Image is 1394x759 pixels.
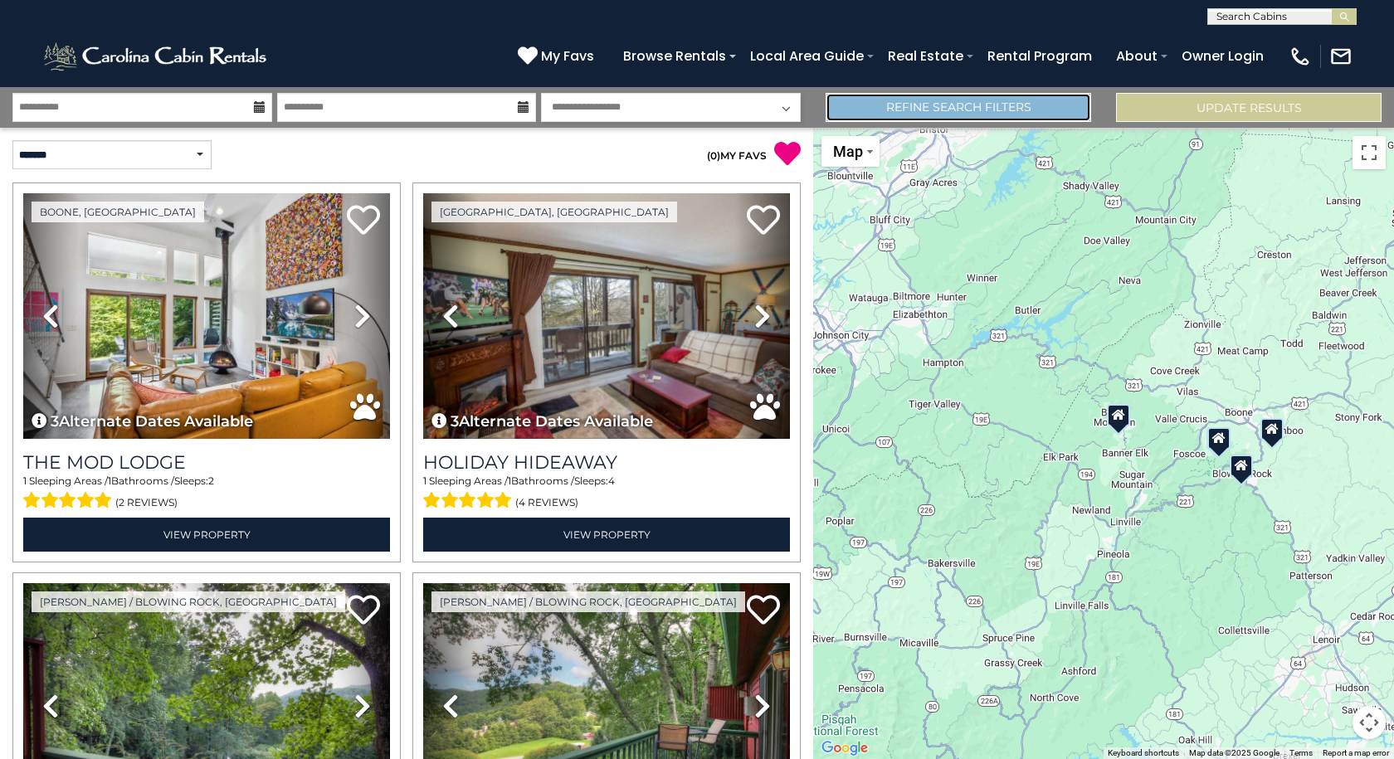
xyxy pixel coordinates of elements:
a: [PERSON_NAME] / Blowing Rock, [GEOGRAPHIC_DATA] [32,591,345,612]
a: Local Area Guide [742,41,872,71]
div: Sleeping Areas / Bathrooms / Sleeps: [23,474,390,513]
a: Boone, [GEOGRAPHIC_DATA] [32,202,204,222]
span: (2 reviews) [115,492,178,513]
a: View Property [423,518,790,552]
span: Map data ©2025 Google [1189,748,1279,757]
a: Add to favorites [747,593,780,629]
span: 3 [451,411,459,433]
img: Google [817,737,872,759]
button: 3Alternate Dates Available [32,411,253,433]
span: 1 [23,474,27,487]
a: The Mod Lodge [23,451,390,474]
a: Terms (opens in new tab) [1289,748,1313,757]
a: Add to favorites [347,593,380,629]
span: 3 [51,411,59,433]
span: 1 [108,474,111,487]
button: Toggle fullscreen view [1353,136,1386,169]
a: Report a map error [1323,748,1389,757]
span: ( ) [707,149,720,162]
span: My Favs [541,46,594,66]
a: Owner Login [1173,41,1272,71]
a: Real Estate [880,41,972,71]
span: 1 [508,474,511,487]
a: View Property [23,518,390,552]
a: Rental Program [979,41,1100,71]
button: Change map style [821,136,880,167]
a: (0)MY FAVS [707,149,767,162]
img: phone-regular-white.png [1289,45,1312,68]
img: White-1-2.png [41,40,271,73]
button: 3Alternate Dates Available [431,411,653,433]
span: 1 [423,474,426,487]
a: [PERSON_NAME] / Blowing Rock, [GEOGRAPHIC_DATA] [431,591,745,612]
img: thumbnail_167016859.jpeg [23,193,390,439]
button: Map camera controls [1353,706,1386,739]
a: Add to favorites [747,203,780,239]
a: My Favs [518,46,598,67]
span: 2 [208,474,214,487]
img: thumbnail_163267576.jpeg [423,193,790,439]
span: 0 [710,149,717,162]
button: Update Results [1116,93,1382,122]
a: Open this area in Google Maps (opens a new window) [817,737,872,759]
a: About [1108,41,1166,71]
img: mail-regular-white.png [1329,45,1353,68]
div: Sleeping Areas / Bathrooms / Sleeps: [423,474,790,513]
a: Refine Search Filters [826,93,1091,122]
span: 4 [608,474,615,487]
span: (4 reviews) [515,492,578,513]
a: Holiday Hideaway [423,451,790,474]
button: Keyboard shortcuts [1108,747,1179,759]
a: Browse Rentals [615,41,734,71]
a: [GEOGRAPHIC_DATA], [GEOGRAPHIC_DATA] [431,202,677,222]
span: Map [833,143,863,160]
a: Add to favorites [347,203,380,239]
